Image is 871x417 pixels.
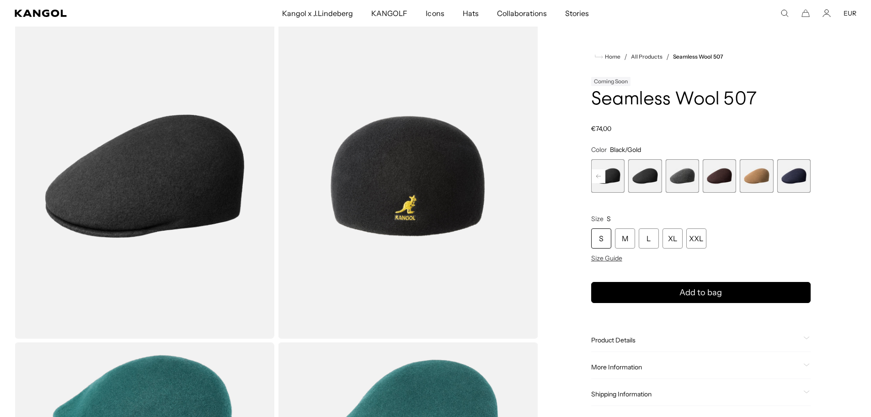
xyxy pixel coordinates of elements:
[591,77,631,86] div: Coming Soon
[610,146,641,154] span: Black/Gold
[823,9,831,17] a: Account
[802,9,810,17] button: Cart
[591,159,625,193] div: 4 of 9
[631,54,663,60] a: All Products
[686,228,706,249] div: XXL
[591,215,604,223] span: Size
[615,228,635,249] div: M
[673,54,723,60] a: Seamless Wool 507
[591,363,800,371] span: More Information
[777,159,811,193] div: 9 of 9
[603,54,620,60] span: Home
[591,228,611,249] div: S
[591,125,611,133] span: €74,00
[15,14,274,339] img: color-black-gold
[665,159,699,193] div: 6 of 9
[278,14,538,339] img: color-black-gold
[663,228,683,249] div: XL
[607,215,611,223] span: S
[591,390,800,398] span: Shipping Information
[703,159,736,193] div: 7 of 9
[663,51,669,62] li: /
[740,159,773,193] label: Wood
[595,53,620,61] a: Home
[620,51,627,62] li: /
[703,159,736,193] label: Espresso
[679,287,722,299] span: Add to bag
[591,90,811,110] h1: Seamless Wool 507
[591,336,800,344] span: Product Details
[591,159,625,193] label: Black/Gold
[591,146,607,154] span: Color
[591,254,622,262] span: Size Guide
[844,9,856,17] button: EUR
[780,9,789,17] summary: Search here
[665,159,699,193] label: Dark Flannel
[628,159,662,193] label: Black
[740,159,773,193] div: 8 of 9
[639,228,659,249] div: L
[628,159,662,193] div: 5 of 9
[591,282,811,303] button: Add to bag
[591,51,811,62] nav: breadcrumbs
[15,10,187,17] a: Kangol
[777,159,811,193] label: Dark Blue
